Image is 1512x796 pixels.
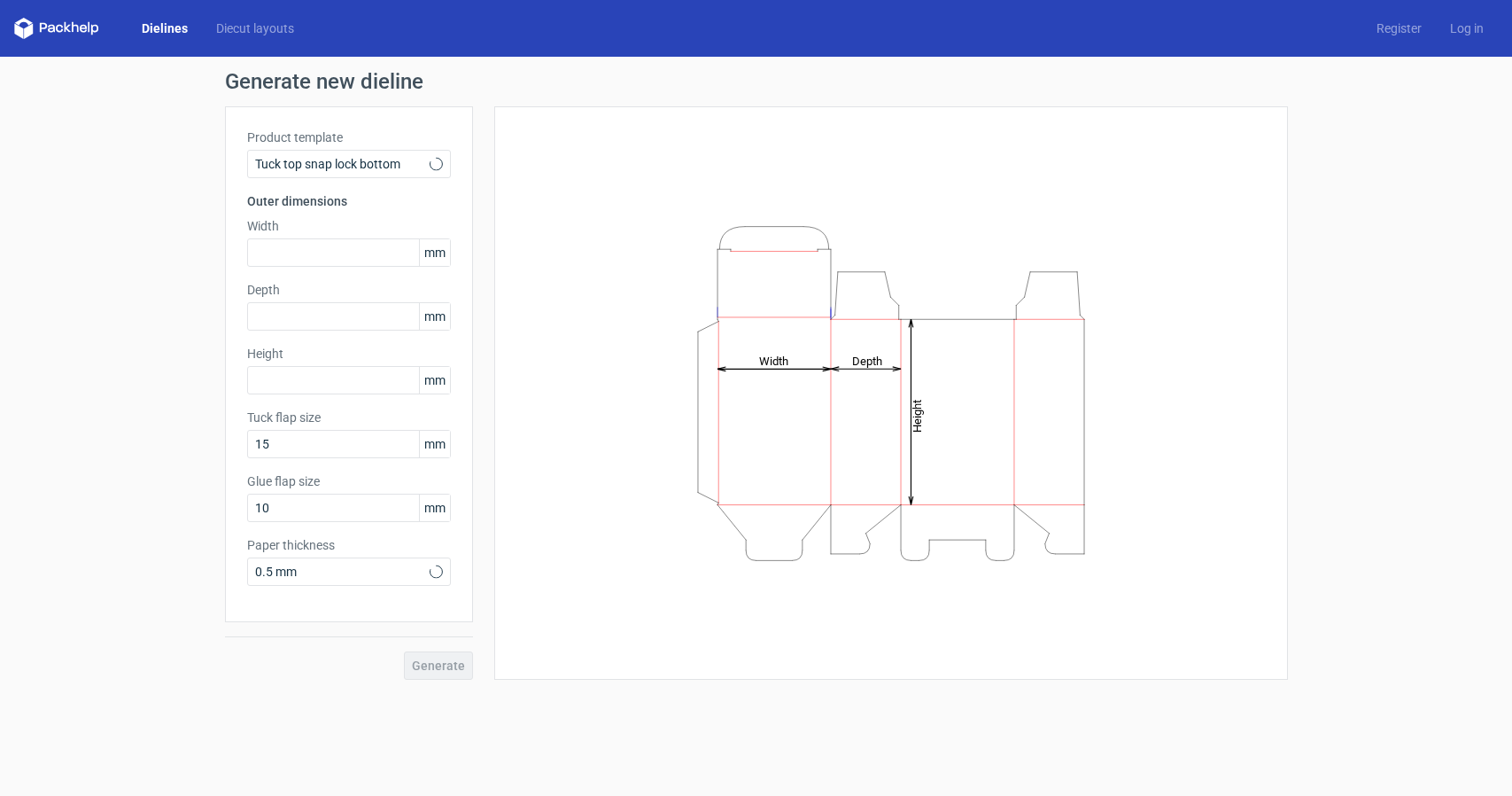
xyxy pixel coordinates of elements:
span: mm [419,431,450,457]
a: Diecut layouts [202,20,308,37]
label: Depth [247,281,451,299]
a: Dielines [128,20,202,37]
h1: Generate new dieline [225,71,1288,92]
tspan: Depth [852,354,882,367]
span: mm [419,239,450,266]
span: mm [419,495,450,521]
label: Glue flap size [247,472,451,490]
label: Product template [247,129,451,146]
span: mm [419,303,450,330]
h3: Outer dimensions [247,192,451,210]
label: Width [247,217,451,235]
label: Tuck flap size [247,409,451,426]
span: mm [419,367,450,394]
span: 0.5 mm [255,563,430,581]
a: Register [1362,20,1436,37]
tspan: Height [911,399,924,432]
label: Paper thickness [247,536,451,554]
tspan: Width [758,354,787,367]
label: Height [247,345,451,363]
span: Tuck top snap lock bottom [255,155,430,173]
a: Log in [1436,20,1498,37]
